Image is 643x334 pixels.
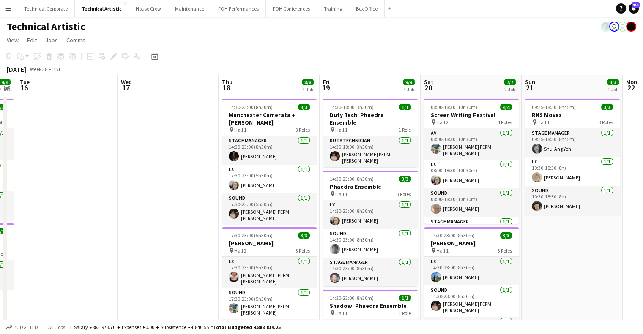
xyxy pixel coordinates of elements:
button: FOH Performances [211,0,266,17]
a: 411 [629,3,639,14]
app-user-avatar: Gabrielle Barr [626,22,636,32]
a: Comms [63,35,89,46]
span: Budgeted [14,324,38,330]
span: All jobs [47,324,67,330]
button: Box Office [349,0,385,17]
button: Training [317,0,349,17]
button: House Crew [129,0,168,17]
h1: Technical Artistic [7,20,85,33]
span: Total Budgeted £888 814.25 [213,324,281,330]
app-user-avatar: Liveforce Admin [609,22,619,32]
a: Jobs [42,35,61,46]
span: View [7,36,19,44]
button: Maintenance [168,0,211,17]
button: Technical Corporate [17,0,75,17]
button: FOH Conferences [266,0,317,17]
div: BST [52,66,61,72]
div: [DATE] [7,65,26,73]
app-user-avatar: Tom PERM Jeyes [601,22,611,32]
span: 411 [632,2,640,8]
span: Jobs [45,36,58,44]
button: Budgeted [4,323,39,332]
a: Edit [24,35,40,46]
span: Edit [27,36,37,44]
span: Comms [66,36,85,44]
app-user-avatar: Liveforce Admin [618,22,628,32]
button: Technical Artistic [75,0,129,17]
div: Salary £883 973.70 + Expenses £0.00 + Subsistence £4 840.55 = [74,324,281,330]
a: View [3,35,22,46]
